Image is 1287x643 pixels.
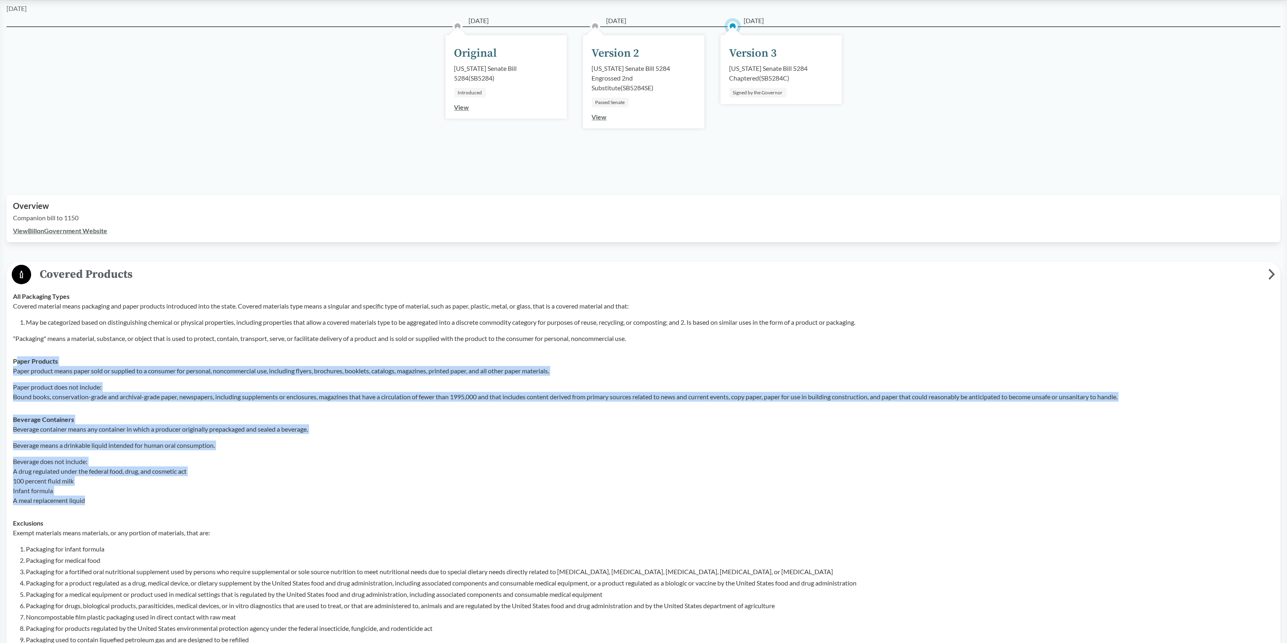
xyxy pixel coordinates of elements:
[26,317,1274,327] li: May be categorized based on distinguishing chemical or physical properties, including properties ...
[592,113,607,121] a: View
[13,213,1274,223] p: Companion bill to 1150
[26,590,1274,599] li: Packaging for a medical equipment or product used in medical settings that is regulated by the Un...
[13,528,1274,538] p: Exempt materials means materials, or any portion of materials, that are:
[13,334,1274,343] p: "Packaging" means a material, substance, or object that is used to protect, contain, transport, s...
[13,424,1274,434] p: Beverage container means any container in which a producer originally prepackaged and sealed a be...
[729,88,787,98] div: Signed by the Governor
[744,16,764,26] span: [DATE]
[13,201,1274,211] h2: Overview
[13,519,43,527] strong: Exclusions
[454,45,497,62] div: Original
[592,98,629,107] div: Passed Senate
[592,45,640,62] div: Version 2
[13,227,107,234] a: ViewBillonGovernment Website
[26,601,1274,611] li: Packaging for drugs, biological products, parasiticides, medical devices, or in vitro diagnostics...
[26,612,1274,622] li: Noncompostable film plastic packaging used in direct contact with raw meat
[606,16,627,26] span: [DATE]
[13,357,58,365] strong: Paper Products
[13,382,1274,402] p: Paper product does not include: Bound books, conservation-grade and archival-grade paper, newspap...
[469,16,489,26] span: [DATE]
[13,366,1274,376] p: Paper product means paper sold or supplied to a consumer for personal, noncommercial use, includi...
[13,292,70,300] strong: All Packaging Types
[9,264,1278,285] button: Covered Products
[26,624,1274,633] li: Packaging for products regulated by the United States environmental protection agency under the f...
[6,4,27,13] div: [DATE]
[26,544,1274,554] li: Packaging for infant formula
[13,301,1274,311] p: Covered material means packaging and paper products introduced into the state. Covered materials ...
[592,64,695,93] div: [US_STATE] Senate Bill 5284 Engrossed 2nd Substitute ( SB5284SE )
[31,265,1268,283] span: Covered Products
[729,64,833,83] div: [US_STATE] Senate Bill 5284 Chaptered ( SB5284C )
[13,457,1274,505] p: Beverage does not include: A drug regulated under the federal food, drug, and cosmetic act 100 pe...
[454,103,469,111] a: View
[454,88,486,98] div: Introduced
[729,45,777,62] div: Version 3
[26,567,1274,577] li: Packaging for a fortified oral nutritional supplement used by persons who require supplemental or...
[454,64,558,83] div: [US_STATE] Senate Bill 5284 ( SB5284 )
[13,415,74,423] strong: Beverage Containers
[26,578,1274,588] li: Packaging for a product regulated as a drug, medical device, or dietary supplement by the United ...
[26,556,1274,565] li: Packaging for medical food
[13,441,1274,450] p: Beverage means a drinkable liquid intended for human oral consumption.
